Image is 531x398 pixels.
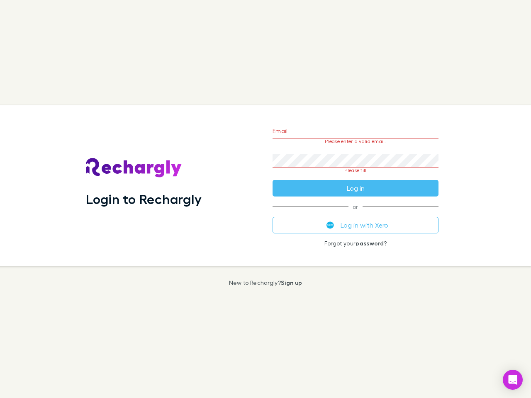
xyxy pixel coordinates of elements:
p: Please fill [273,167,438,173]
a: password [356,240,384,247]
h1: Login to Rechargly [86,191,202,207]
p: Please enter a valid email. [273,138,438,144]
div: Open Intercom Messenger [503,370,523,390]
img: Rechargly's Logo [86,158,182,178]
button: Log in [273,180,438,197]
a: Sign up [281,279,302,286]
p: Forgot your ? [273,240,438,247]
button: Log in with Xero [273,217,438,233]
img: Xero's logo [326,221,334,229]
p: New to Rechargly? [229,279,302,286]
